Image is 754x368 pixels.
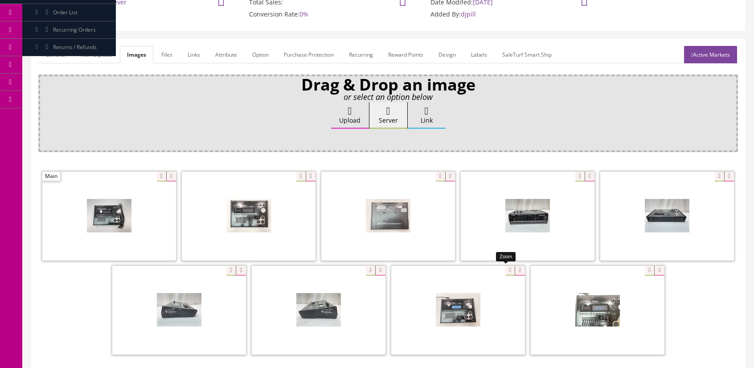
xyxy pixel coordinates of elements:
a: Active Markets [684,46,737,63]
a: Design [431,46,463,63]
a: Attribute [208,46,244,63]
p: Conversion Rate: [222,10,373,18]
a: Recurring [342,46,380,63]
i: or select an option below [344,91,433,102]
span: Returns / Refunds [53,43,97,51]
button: Server [369,102,408,129]
label: Server [369,102,407,129]
span: 0% [299,10,308,18]
a: Images [120,46,153,63]
a: Returns / Refunds [22,39,116,56]
a: Recurring Orders [22,21,116,39]
span: Recurring Orders [53,26,96,33]
a: Option [245,46,276,63]
p: Added By: [404,10,554,18]
a: Reward Points [381,46,430,63]
a: Files [154,46,180,63]
div: Zoom [496,252,516,261]
span: djpill [461,10,476,18]
a: Order List [22,4,116,21]
a: Labels [464,46,494,63]
a: Links [180,46,207,63]
span: Order List [53,8,78,16]
label: Link [408,102,446,129]
p: Drag & Drop an image [45,81,732,89]
label: Upload [331,102,369,129]
a: SaleTurf Smart Ship [495,46,559,63]
a: Purchase Protection [277,46,341,63]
